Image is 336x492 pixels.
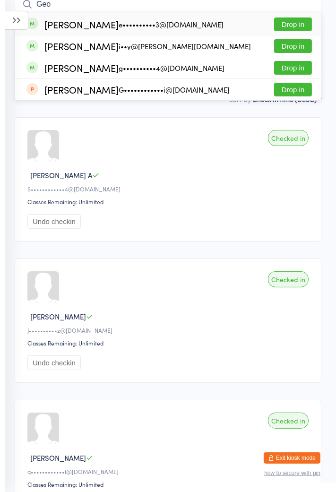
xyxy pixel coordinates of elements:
div: Classes Remaining: Unlimited [27,198,311,206]
button: Drop in [274,83,312,96]
button: Drop in [274,17,312,31]
div: J••••••••••z@[DOMAIN_NAME] [27,326,311,334]
div: Checked in [268,130,309,146]
div: [PERSON_NAME] [44,42,251,50]
div: [PERSON_NAME] [44,64,224,72]
div: Checked in [268,271,309,287]
span: [PERSON_NAME] [30,453,86,463]
div: [PERSON_NAME] [44,86,230,94]
div: G••••••••••••i@[DOMAIN_NAME] [119,86,230,94]
button: Exit kiosk mode [264,452,320,464]
button: Undo checkin [27,355,81,370]
span: [PERSON_NAME] A [30,170,92,180]
button: Drop in [274,39,312,53]
div: Classes Remaining: Unlimited [27,339,311,347]
button: Undo checkin [27,214,81,229]
div: Checked in [268,413,309,429]
button: how to secure with pin [264,470,320,476]
div: [PERSON_NAME] [44,20,224,28]
div: S••••••••••••4@[DOMAIN_NAME] [27,185,311,193]
div: Classes Remaining: Unlimited [27,480,311,488]
button: Drop in [274,61,312,75]
div: g••••••••••4@[DOMAIN_NAME] [119,64,224,72]
div: i••y@[PERSON_NAME][DOMAIN_NAME] [119,43,251,50]
div: q••••••••••••l@[DOMAIN_NAME] [27,467,311,475]
span: [PERSON_NAME] [30,311,86,321]
div: e••••••••••3@[DOMAIN_NAME] [119,21,224,28]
